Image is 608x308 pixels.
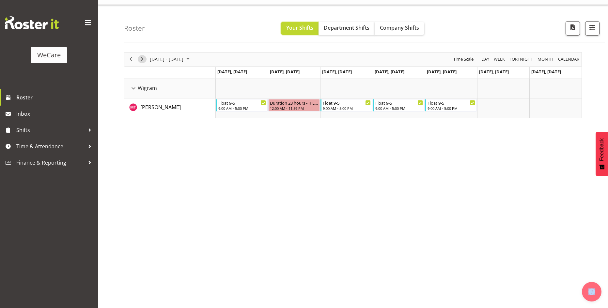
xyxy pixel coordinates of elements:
[599,138,605,161] span: Feedback
[138,84,157,92] span: Wigram
[537,55,554,63] span: Month
[127,55,135,63] button: Previous
[124,52,582,118] div: Timeline Week of October 15, 2025
[531,69,561,75] span: [DATE], [DATE]
[37,50,61,60] div: WeCare
[585,21,600,36] button: Filter Shifts
[138,55,147,63] button: Next
[16,125,85,135] span: Shifts
[323,99,370,106] div: Float 9-5
[16,109,95,119] span: Inbox
[324,24,369,31] span: Department Shifts
[452,55,475,63] button: Time Scale
[216,99,268,111] div: Monique Telford"s event - Float 9-5 Begin From Monday, October 13, 2025 at 9:00:00 AM GMT+13:00 E...
[375,99,423,106] div: Float 9-5
[480,55,491,63] button: Timeline Day
[270,69,300,75] span: [DATE], [DATE]
[218,99,266,106] div: Float 9-5
[125,52,136,66] div: previous period
[588,288,595,295] img: help-xxl-2.png
[216,79,582,118] table: Timeline Week of October 15, 2025
[375,69,404,75] span: [DATE], [DATE]
[508,55,534,63] button: Fortnight
[270,99,318,106] div: Duration 23 hours - [PERSON_NAME]
[16,93,95,102] span: Roster
[124,79,216,98] td: Wigram resource
[375,106,423,111] div: 9:00 AM - 5:00 PM
[428,106,475,111] div: 9:00 AM - 5:00 PM
[148,52,194,66] div: October 13 - 19, 2025
[270,106,318,111] div: 12:00 AM - 11:59 PM
[218,106,266,111] div: 9:00 AM - 5:00 PM
[596,132,608,176] button: Feedback - Show survey
[380,24,419,31] span: Company Shifts
[373,99,425,111] div: Monique Telford"s event - Float 9-5 Begin From Thursday, October 16, 2025 at 9:00:00 AM GMT+13:00...
[140,103,181,111] a: [PERSON_NAME]
[124,98,216,118] td: Monique Telford resource
[16,141,85,151] span: Time & Attendance
[557,55,580,63] span: calendar
[493,55,506,63] button: Timeline Week
[323,106,370,111] div: 9:00 AM - 5:00 PM
[566,21,580,36] button: Download a PDF of the roster according to the set date range.
[375,22,424,35] button: Company Shifts
[140,104,181,111] span: [PERSON_NAME]
[268,99,320,111] div: Monique Telford"s event - Duration 23 hours - Monique Telford Begin From Tuesday, October 14, 202...
[557,55,581,63] button: Month
[5,16,59,29] img: Rosterit website logo
[322,69,352,75] span: [DATE], [DATE]
[149,55,184,63] span: [DATE] - [DATE]
[124,24,145,32] h4: Roster
[136,52,148,66] div: next period
[493,55,506,63] span: Week
[319,22,375,35] button: Department Shifts
[16,158,85,168] span: Finance & Reporting
[427,69,457,75] span: [DATE], [DATE]
[286,24,313,31] span: Your Shifts
[481,55,490,63] span: Day
[320,99,372,111] div: Monique Telford"s event - Float 9-5 Begin From Wednesday, October 15, 2025 at 9:00:00 AM GMT+13:0...
[425,99,477,111] div: Monique Telford"s event - Float 9-5 Begin From Friday, October 17, 2025 at 9:00:00 AM GMT+13:00 E...
[149,55,193,63] button: October 2025
[509,55,534,63] span: Fortnight
[479,69,509,75] span: [DATE], [DATE]
[281,22,319,35] button: Your Shifts
[537,55,555,63] button: Timeline Month
[217,69,247,75] span: [DATE], [DATE]
[428,99,475,106] div: Float 9-5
